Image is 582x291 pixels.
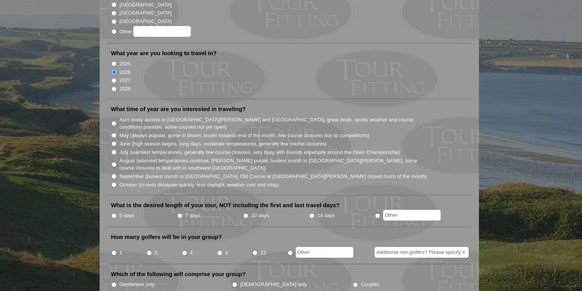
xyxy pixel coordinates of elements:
label: 1 [120,249,122,257]
input: Additional non-golfers? Please specify # [375,247,469,258]
label: What year are you looking to travel in? [111,49,217,57]
label: September (busiest month in [GEOGRAPHIC_DATA], Old Course at [GEOGRAPHIC_DATA][PERSON_NAME] close... [120,173,427,180]
label: Couples [361,281,379,288]
label: 2026 [120,69,131,76]
label: Other: [120,26,191,37]
label: 7 days [185,212,200,219]
label: 14 days [317,212,335,219]
label: July (warmest temperatures, generally few course closures, very busy with tourists especially aro... [120,149,400,156]
label: [GEOGRAPHIC_DATA] [120,1,172,9]
label: April (easy access to [GEOGRAPHIC_DATA][PERSON_NAME] and [GEOGRAPHIC_DATA], great deals, spotty w... [120,116,428,131]
label: 10 days [251,212,269,219]
label: May (always popular, gorse in bloom, busier towards end of the month, few course closures due to ... [120,132,369,139]
label: [GEOGRAPHIC_DATA] [120,18,172,25]
label: What time of year are you interested in traveling? [111,105,246,113]
label: Which of the following will comprise your group? [111,270,246,278]
label: 12 [261,249,266,257]
label: 2 [155,249,157,257]
label: What is the desired length of your tour, NOT including the first and last travel days? [111,201,340,209]
label: June (high season begins, long days, moderate temperatures, generally few course closures) [120,140,327,148]
label: August (warmest temperatures continue, [PERSON_NAME] purple, busiest month in [GEOGRAPHIC_DATA][P... [120,157,428,172]
label: [GEOGRAPHIC_DATA] [120,9,172,17]
label: 2028 [120,85,131,93]
label: 2027 [120,77,131,84]
label: October (crowds dissipate quickly, less daylight, weather cool and crisp) [120,181,279,189]
input: Other [296,247,353,258]
label: 8 [225,249,228,257]
label: [DEMOGRAPHIC_DATA] only [240,281,307,288]
input: Other: [133,26,191,37]
input: Other [383,210,441,221]
label: Gentlemen only [120,281,155,288]
label: 5 days [120,212,134,219]
label: 2025 [120,60,131,68]
label: 4 [190,249,193,257]
label: How many golfers will be in your group? [111,233,222,241]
